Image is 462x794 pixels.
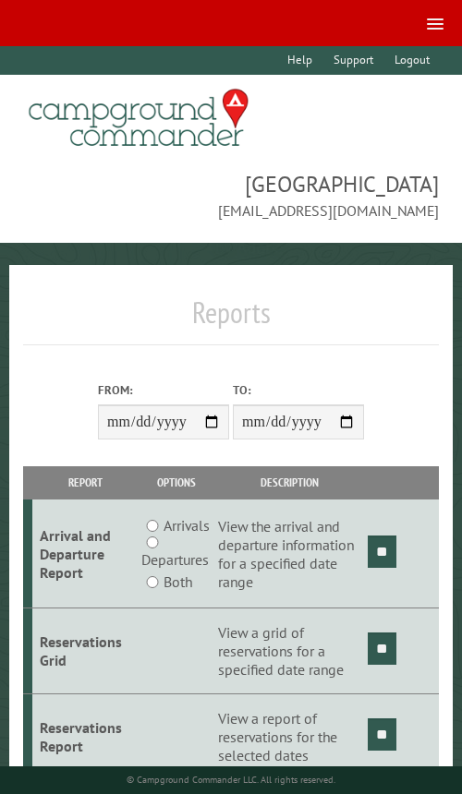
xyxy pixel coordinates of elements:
a: Help [278,46,321,75]
label: Arrivals [164,514,210,536]
img: Campground Commander [23,82,254,154]
a: Logout [386,46,439,75]
label: Both [164,571,192,593]
td: View a report of reservations for the selected dates [214,694,365,780]
label: To: [233,381,364,399]
td: Arrival and Departure Report [32,499,139,608]
th: Options [139,466,215,499]
label: Departures [141,548,209,571]
small: © Campground Commander LLC. All rights reserved. [127,774,335,786]
td: Reservations Report [32,694,139,780]
h1: Reports [23,295,439,345]
span: [GEOGRAPHIC_DATA] [EMAIL_ADDRESS][DOMAIN_NAME] [23,169,439,221]
td: View a grid of reservations for a specified date range [214,608,365,694]
th: Description [214,466,365,499]
th: Report [32,466,139,499]
label: From: [98,381,229,399]
a: Support [325,46,383,75]
td: View the arrival and departure information for a specified date range [214,499,365,608]
td: Reservations Grid [32,608,139,694]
